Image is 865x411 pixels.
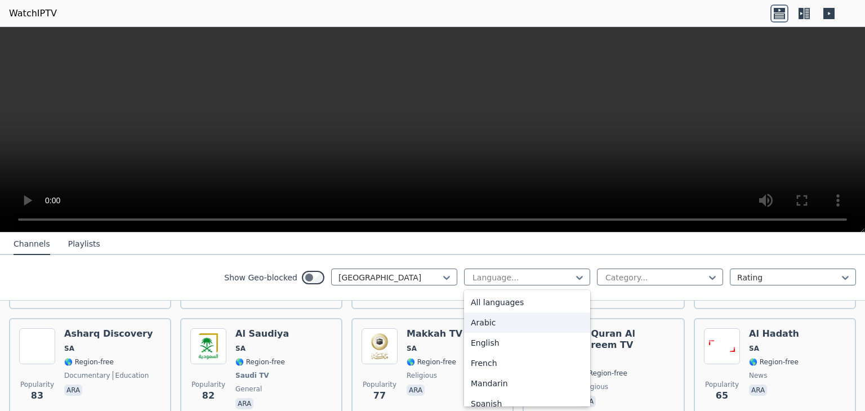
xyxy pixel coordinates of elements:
[64,328,153,339] h6: Asharq Discovery
[464,373,590,394] div: Mandarin
[464,333,590,353] div: English
[191,380,225,389] span: Popularity
[235,344,246,353] span: SA
[68,234,100,255] button: Playlists
[407,328,462,339] h6: Makkah TV
[20,380,54,389] span: Popularity
[235,358,285,367] span: 🌎 Region-free
[716,389,728,403] span: 65
[202,389,215,403] span: 82
[749,328,799,339] h6: Al Hadath
[235,398,253,409] p: ara
[363,380,396,389] span: Popularity
[407,371,437,380] span: religious
[704,328,740,364] img: Al Hadath
[31,389,43,403] span: 83
[64,358,114,367] span: 🌎 Region-free
[113,371,149,380] span: education
[464,312,590,333] div: Arabic
[578,369,627,378] span: 🌎 Region-free
[190,328,226,364] img: Al Saudiya
[64,344,74,353] span: SA
[64,371,110,380] span: documentary
[235,385,262,394] span: general
[464,353,590,373] div: French
[749,358,799,367] span: 🌎 Region-free
[407,344,417,353] span: SA
[464,292,590,312] div: All languages
[64,385,82,396] p: ara
[749,385,767,396] p: ara
[749,344,759,353] span: SA
[235,328,289,339] h6: Al Saudiya
[14,234,50,255] button: Channels
[578,328,675,351] h6: Al Quran Al Kareem TV
[19,328,55,364] img: Asharq Discovery
[235,371,269,380] span: Saudi TV
[224,272,297,283] label: Show Geo-blocked
[578,382,608,391] span: religious
[407,358,456,367] span: 🌎 Region-free
[9,7,57,20] a: WatchIPTV
[373,389,386,403] span: 77
[407,385,425,396] p: ara
[749,371,767,380] span: news
[705,380,739,389] span: Popularity
[362,328,398,364] img: Makkah TV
